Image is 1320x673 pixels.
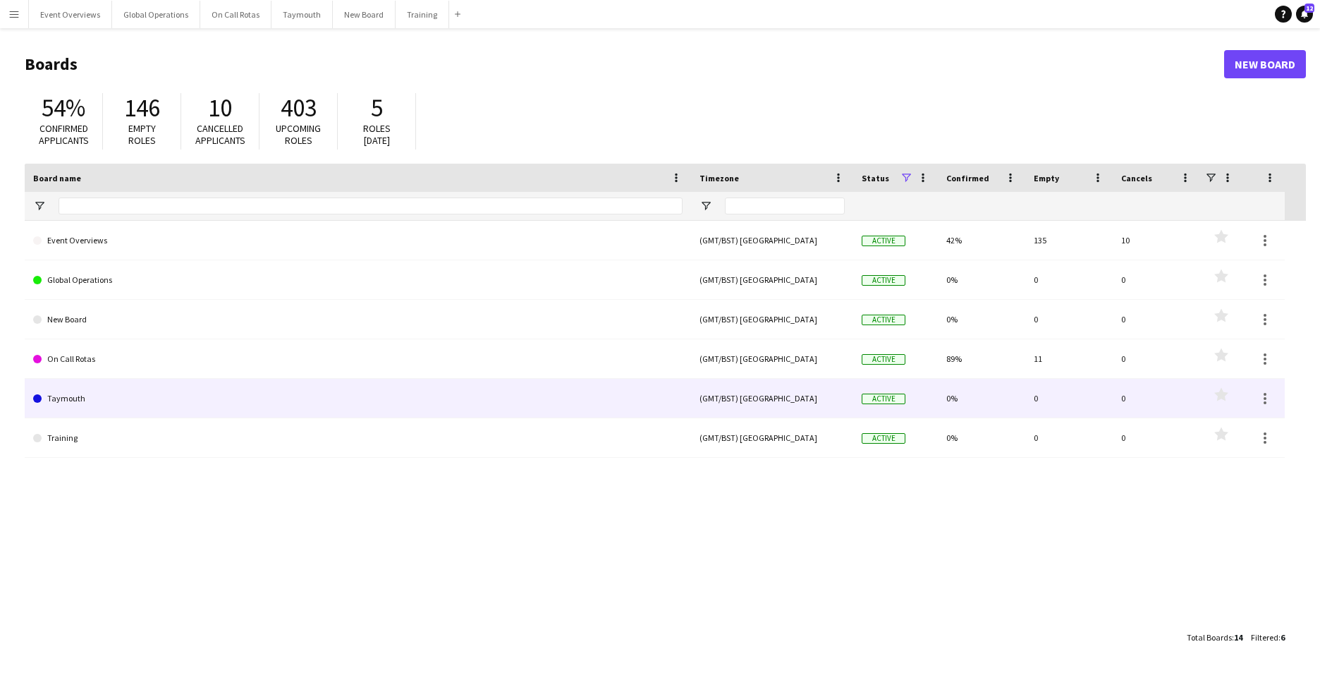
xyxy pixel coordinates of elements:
button: New Board [333,1,396,28]
span: Status [862,173,889,183]
div: (GMT/BST) [GEOGRAPHIC_DATA] [691,339,853,378]
div: 0 [1025,418,1113,457]
button: Taymouth [271,1,333,28]
span: Active [862,275,905,286]
span: Empty [1034,173,1059,183]
div: 0 [1113,379,1200,418]
span: 146 [124,92,160,123]
span: Roles [DATE] [363,122,391,147]
span: 54% [42,92,85,123]
div: 0 [1113,418,1200,457]
span: Timezone [699,173,739,183]
input: Timezone Filter Input [725,198,845,214]
a: Global Operations [33,260,683,300]
span: 10 [208,92,232,123]
button: On Call Rotas [200,1,271,28]
span: Filtered [1251,632,1278,643]
div: 11 [1025,339,1113,378]
a: New Board [33,300,683,339]
button: Global Operations [112,1,200,28]
button: Open Filter Menu [699,200,712,212]
span: 14 [1234,632,1242,643]
span: Active [862,315,905,325]
input: Board name Filter Input [59,198,683,214]
div: (GMT/BST) [GEOGRAPHIC_DATA] [691,418,853,457]
button: Open Filter Menu [33,200,46,212]
div: (GMT/BST) [GEOGRAPHIC_DATA] [691,379,853,418]
span: Confirmed applicants [39,122,89,147]
div: 135 [1025,221,1113,260]
span: 403 [281,92,317,123]
span: Upcoming roles [276,122,321,147]
span: Empty roles [128,122,156,147]
span: 12 [1304,4,1314,13]
div: 0% [938,418,1025,457]
div: 0% [938,260,1025,299]
div: 89% [938,339,1025,378]
a: New Board [1224,50,1306,78]
span: 6 [1281,632,1285,643]
div: 0 [1025,379,1113,418]
div: 0 [1113,260,1200,299]
div: 0 [1025,300,1113,339]
a: 12 [1296,6,1313,23]
span: Active [862,433,905,444]
span: 5 [371,92,383,123]
button: Training [396,1,449,28]
span: Total Boards [1187,632,1232,643]
div: 10 [1113,221,1200,260]
div: 0 [1113,300,1200,339]
div: : [1251,624,1285,651]
div: (GMT/BST) [GEOGRAPHIC_DATA] [691,300,853,339]
div: 0 [1025,260,1113,299]
span: Board name [33,173,81,183]
a: Event Overviews [33,221,683,260]
span: Active [862,394,905,404]
div: (GMT/BST) [GEOGRAPHIC_DATA] [691,260,853,299]
a: On Call Rotas [33,339,683,379]
span: Confirmed [946,173,989,183]
div: 0% [938,379,1025,418]
div: (GMT/BST) [GEOGRAPHIC_DATA] [691,221,853,260]
div: 42% [938,221,1025,260]
span: Active [862,354,905,365]
div: 0 [1113,339,1200,378]
span: Active [862,236,905,246]
div: : [1187,624,1242,651]
a: Taymouth [33,379,683,418]
span: Cancels [1121,173,1152,183]
h1: Boards [25,54,1224,75]
button: Event Overviews [29,1,112,28]
a: Training [33,418,683,458]
span: Cancelled applicants [195,122,245,147]
div: 0% [938,300,1025,339]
